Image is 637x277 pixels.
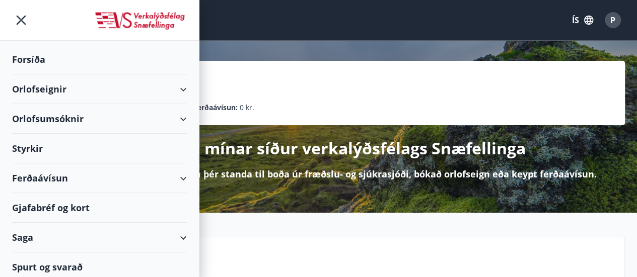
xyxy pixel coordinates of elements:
[12,45,187,74] div: Forsíða
[111,137,526,159] p: Velkomin á mínar síður verkalýðsfélags Snæfellinga
[12,223,187,252] div: Saga
[240,102,254,113] span: 0 kr.
[193,102,238,113] p: Ferðaávísun :
[567,11,599,29] button: ÍS
[601,8,625,32] button: P
[12,193,187,223] div: Gjafabréf og kort
[12,104,187,134] div: Orlofsumsóknir
[94,11,187,31] img: union_logo
[610,15,615,26] span: P
[12,134,187,163] div: Styrkir
[12,11,30,29] button: menu
[41,167,597,180] p: Hér getur þú sótt um þá styrki sem þér standa til boða úr fræðslu- og sjúkrasjóði, bókað orlofsei...
[12,74,187,104] div: Orlofseignir
[12,163,187,193] div: Ferðaávísun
